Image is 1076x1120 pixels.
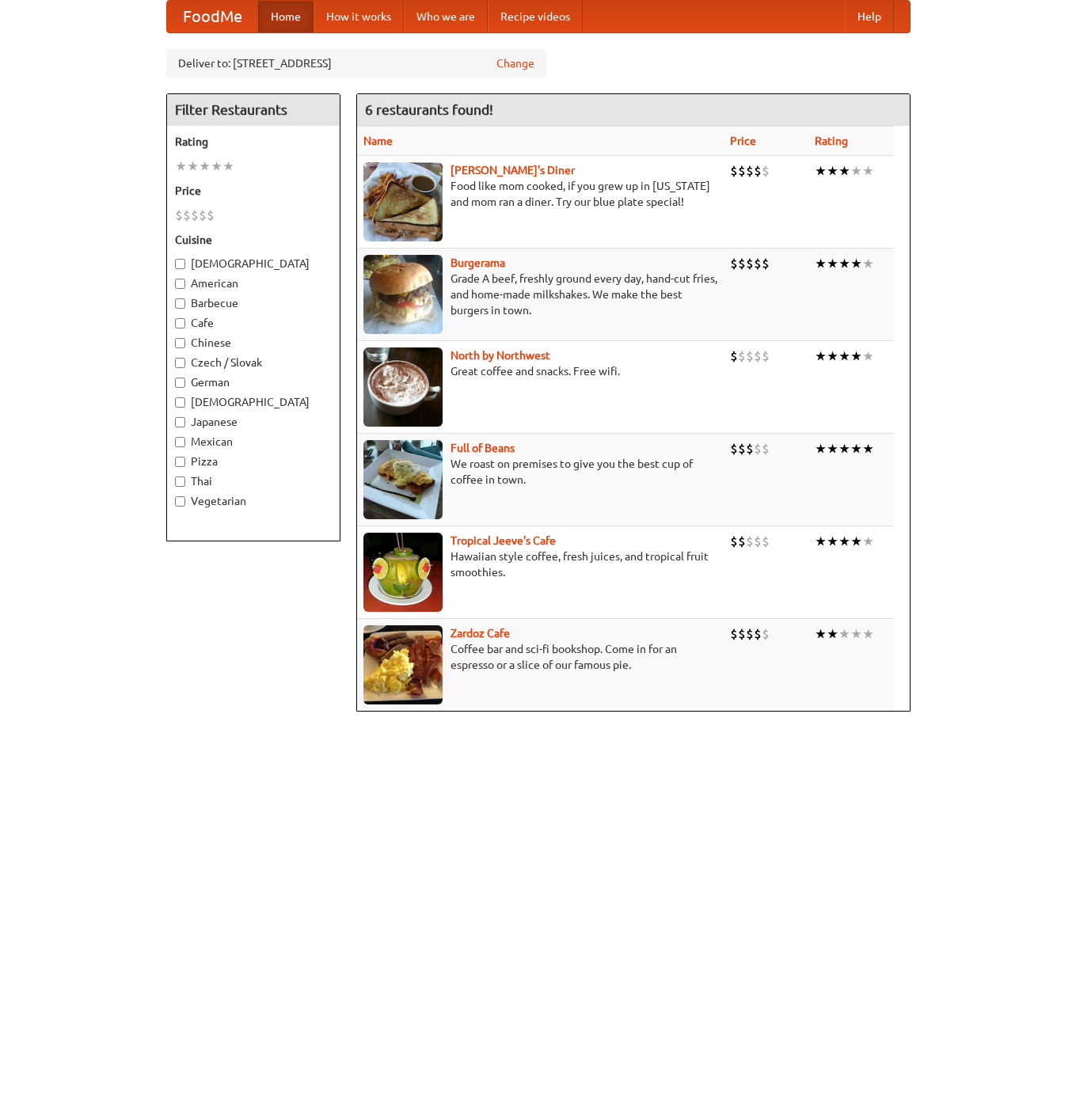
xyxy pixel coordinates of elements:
[175,335,332,351] label: Chinese
[862,533,874,550] li: ★
[451,442,515,454] a: Full of Beans
[827,440,838,457] li: ★
[862,347,874,365] li: ★
[746,625,754,643] li: $
[258,1,314,32] a: Home
[404,1,488,32] a: Who we are
[815,162,827,180] li: ★
[207,207,215,224] li: $
[838,440,850,457] li: ★
[762,440,770,457] li: $
[175,207,183,224] li: $
[175,457,185,467] input: Pizza
[175,318,185,328] input: Cafe
[738,162,746,180] li: $
[183,207,191,224] li: $
[175,295,332,311] label: Barbecue
[754,533,762,550] li: $
[850,255,862,272] li: ★
[815,533,827,550] li: ★
[451,164,575,177] a: [PERSON_NAME]'s Diner
[738,255,746,272] li: $
[175,338,185,348] input: Chinese
[754,162,762,180] li: $
[167,94,340,126] h4: Filter Restaurants
[363,363,717,379] p: Great coffee and snacks. Free wifi.
[730,255,738,272] li: $
[754,625,762,643] li: $
[838,625,850,643] li: ★
[211,158,222,175] li: ★
[175,158,187,175] li: ★
[363,625,443,704] img: zardoz.jpg
[838,533,850,550] li: ★
[175,434,332,450] label: Mexican
[175,183,332,199] h5: Price
[815,135,848,147] a: Rating
[838,255,850,272] li: ★
[815,440,827,457] li: ★
[451,534,556,547] a: Tropical Jeeve's Cafe
[738,533,746,550] li: $
[738,440,746,457] li: $
[754,255,762,272] li: $
[363,641,717,673] p: Coffee bar and sci-fi bookshop. Come in for an espresso or a slice of our famous pie.
[815,347,827,365] li: ★
[175,134,332,150] h5: Rating
[363,178,717,210] p: Food like mom cooked, if you grew up in [US_STATE] and mom ran a diner. Try our blue plate special!
[850,347,862,365] li: ★
[175,298,185,309] input: Barbecue
[850,162,862,180] li: ★
[175,232,332,248] h5: Cuisine
[850,625,862,643] li: ★
[175,496,185,507] input: Vegetarian
[746,533,754,550] li: $
[175,417,185,427] input: Japanese
[175,378,185,388] input: German
[762,533,770,550] li: $
[730,135,756,147] a: Price
[363,135,393,147] a: Name
[730,533,738,550] li: $
[363,162,443,241] img: sallys.jpg
[850,533,862,550] li: ★
[730,162,738,180] li: $
[363,533,443,612] img: jeeves.jpg
[175,454,332,469] label: Pizza
[363,440,443,519] img: beans.jpg
[451,256,505,269] a: Burgerama
[827,162,838,180] li: ★
[746,440,754,457] li: $
[827,625,838,643] li: ★
[838,347,850,365] li: ★
[754,347,762,365] li: $
[451,627,510,640] a: Zardoz Cafe
[762,347,770,365] li: $
[815,625,827,643] li: ★
[175,259,185,269] input: [DEMOGRAPHIC_DATA]
[746,347,754,365] li: $
[199,158,211,175] li: ★
[451,349,550,362] a: North by Northwest
[762,625,770,643] li: $
[175,374,332,390] label: German
[862,440,874,457] li: ★
[827,255,838,272] li: ★
[175,414,332,430] label: Japanese
[175,275,332,291] label: American
[730,347,738,365] li: $
[175,476,185,487] input: Thai
[838,162,850,180] li: ★
[222,158,234,175] li: ★
[862,625,874,643] li: ★
[167,1,258,32] a: FoodMe
[365,102,493,117] ng-pluralize: 6 restaurants found!
[862,162,874,180] li: ★
[175,493,332,509] label: Vegetarian
[746,255,754,272] li: $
